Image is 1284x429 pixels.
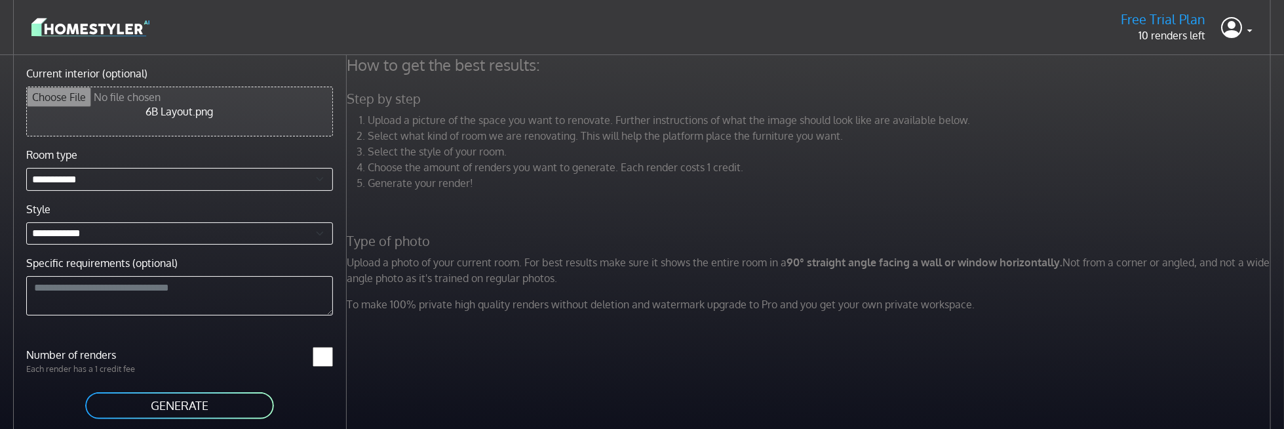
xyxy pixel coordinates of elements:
li: Select the style of your room. [368,144,1274,159]
label: Room type [26,147,77,163]
label: Number of renders [18,347,180,363]
label: Specific requirements (optional) [26,255,178,271]
strong: 90° straight angle facing a wall or window horizontally. [787,256,1062,269]
label: Current interior (optional) [26,66,147,81]
button: GENERATE [84,391,275,420]
p: 10 renders left [1121,28,1205,43]
h4: How to get the best results: [339,55,1282,75]
li: Select what kind of room we are renovating. This will help the platform place the furniture you w... [368,128,1274,144]
h5: Step by step [339,91,1282,107]
p: Upload a photo of your current room. For best results make sure it shows the entire room in a Not... [339,255,1282,286]
label: Style [26,201,50,217]
li: Upload a picture of the space you want to renovate. Further instructions of what the image should... [368,112,1274,128]
h5: Type of photo [339,233,1282,249]
p: To make 100% private high quality renders without deletion and watermark upgrade to Pro and you g... [339,296,1282,312]
h5: Free Trial Plan [1121,11,1205,28]
img: logo-3de290ba35641baa71223ecac5eacb59cb85b4c7fdf211dc9aaecaaee71ea2f8.svg [31,16,149,39]
p: Each render has a 1 credit fee [18,363,180,375]
li: Choose the amount of renders you want to generate. Each render costs 1 credit. [368,159,1274,175]
li: Generate your render! [368,175,1274,191]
